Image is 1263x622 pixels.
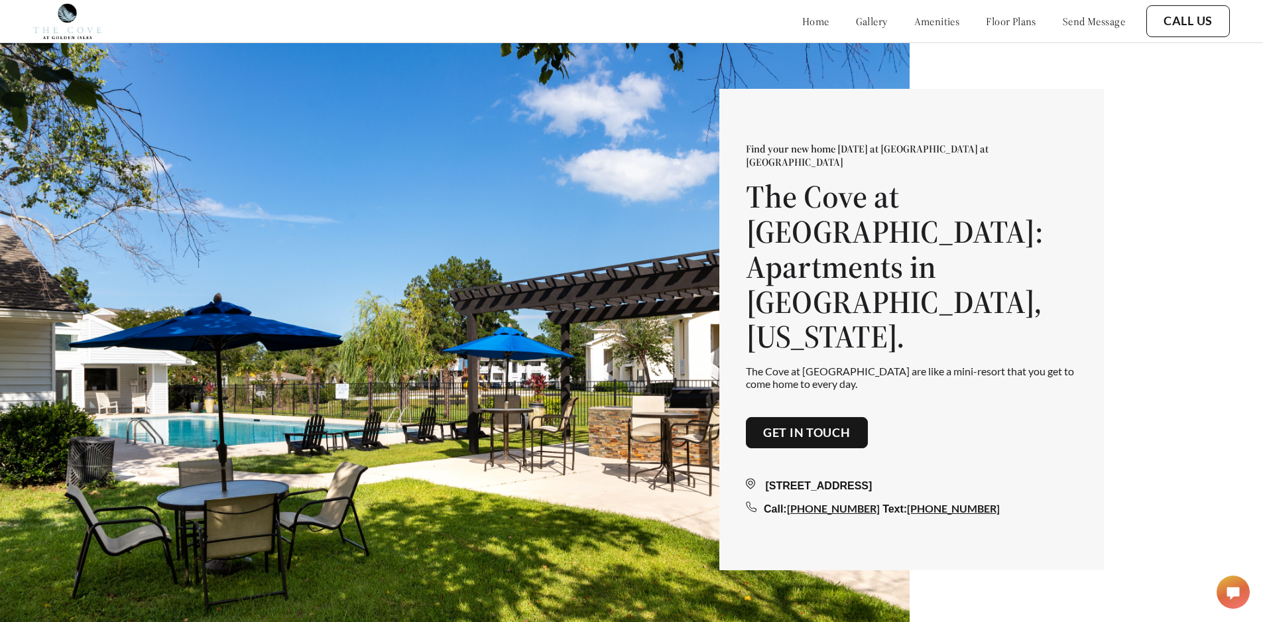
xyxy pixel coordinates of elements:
[914,15,960,28] a: amenities
[746,365,1077,390] p: The Cove at [GEOGRAPHIC_DATA] are like a mini-resort that you get to come home to every day.
[763,426,851,440] a: Get in touch
[882,503,907,515] span: Text:
[986,15,1036,28] a: floor plans
[802,15,829,28] a: home
[1146,5,1230,37] button: Call Us
[764,503,787,515] span: Call:
[1164,14,1213,29] a: Call Us
[746,478,1077,494] div: [STREET_ADDRESS]
[1063,15,1125,28] a: send message
[856,15,888,28] a: gallery
[907,502,1000,515] a: [PHONE_NUMBER]
[746,179,1077,354] h1: The Cove at [GEOGRAPHIC_DATA]: Apartments in [GEOGRAPHIC_DATA], [US_STATE].
[787,502,880,515] a: [PHONE_NUMBER]
[746,417,868,449] button: Get in touch
[33,3,101,39] img: cove_at_golden_isles_logo.png
[746,142,1077,168] p: Find your new home [DATE] at [GEOGRAPHIC_DATA] at [GEOGRAPHIC_DATA]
